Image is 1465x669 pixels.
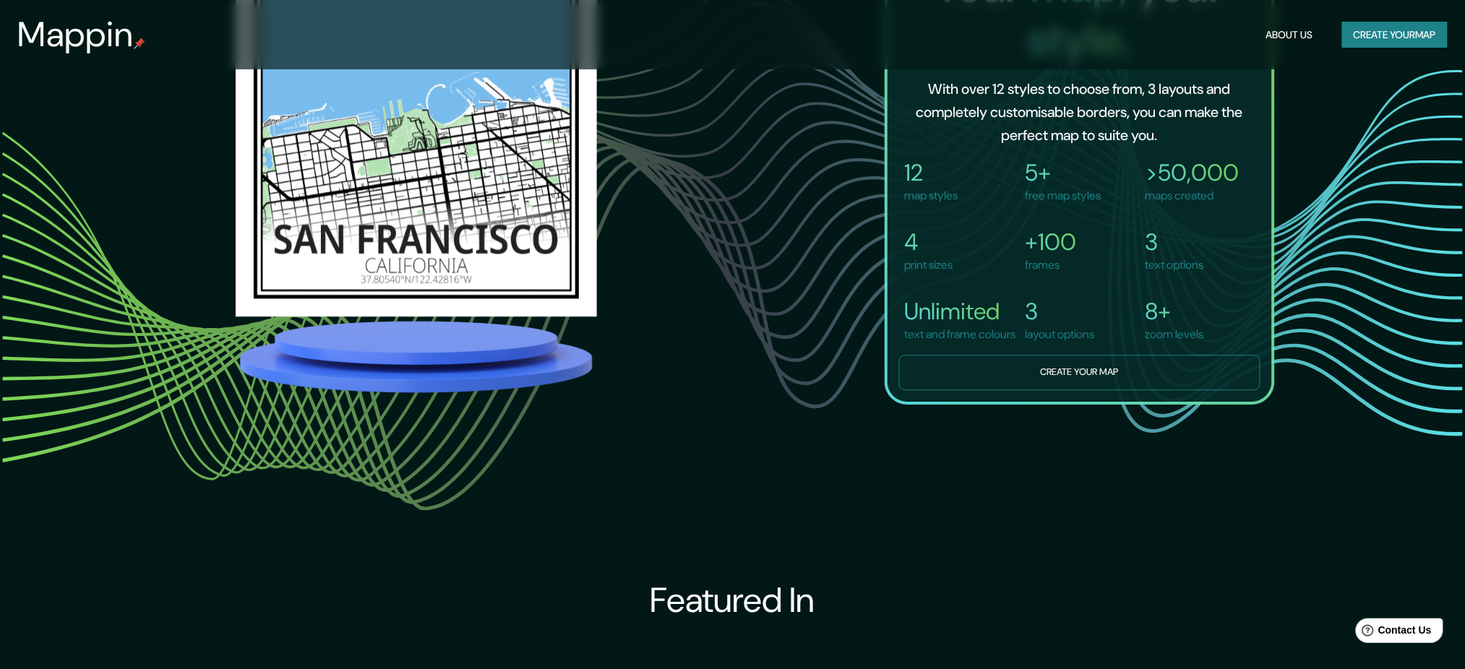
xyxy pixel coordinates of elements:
[905,228,953,256] h4: 4
[236,316,597,397] img: platform.png
[905,326,1016,343] p: text and frame colours
[905,158,958,187] h4: 12
[1025,228,1076,256] h4: +100
[1146,228,1204,256] h4: 3
[1336,613,1449,653] iframe: Help widget launcher
[1146,297,1204,326] h4: 8+
[1146,158,1240,187] h4: >50,000
[1342,22,1448,48] button: Create yourmap
[1146,187,1240,204] p: maps created
[134,38,145,49] img: mappin-pin
[911,77,1249,147] h6: With over 12 styles to choose from, 3 layouts and completely customisable borders, you can make t...
[1146,256,1204,274] p: text options
[1025,158,1101,187] h4: 5+
[17,14,134,55] h3: Mappin
[1025,256,1076,274] p: frames
[905,256,953,274] p: print sizes
[905,187,958,204] p: map styles
[1146,326,1204,343] p: zoom levels
[905,297,1016,326] h4: Unlimited
[1025,187,1101,204] p: free map styles
[899,355,1260,390] button: Create your map
[1025,326,1094,343] p: layout options
[1260,22,1319,48] button: About Us
[1025,297,1094,326] h4: 3
[650,580,815,621] h3: Featured In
